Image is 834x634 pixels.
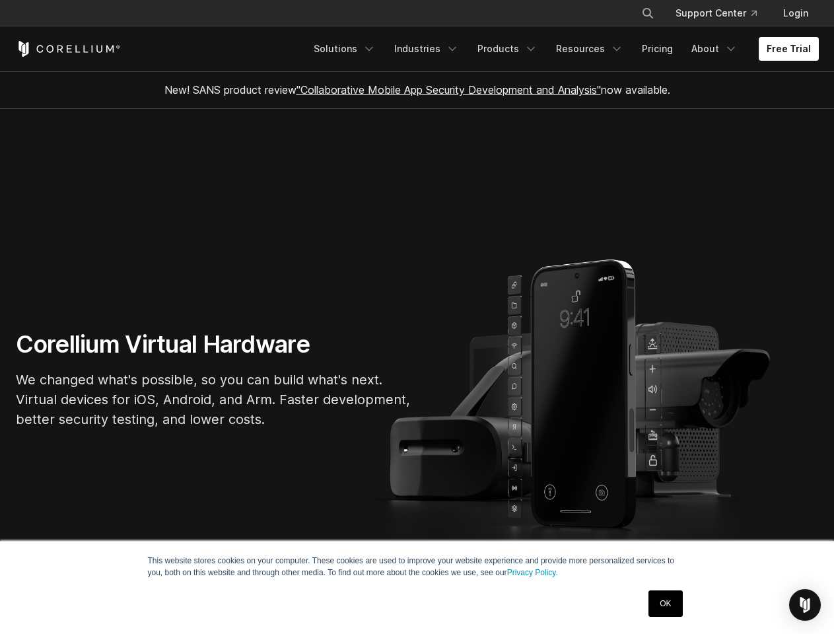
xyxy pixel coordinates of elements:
a: Resources [548,37,631,61]
a: Products [469,37,545,61]
a: Support Center [665,1,767,25]
a: Login [773,1,819,25]
a: Privacy Policy. [507,568,558,577]
a: Pricing [634,37,681,61]
a: Free Trial [759,37,819,61]
span: New! SANS product review now available. [164,83,670,96]
p: This website stores cookies on your computer. These cookies are used to improve your website expe... [148,555,687,579]
a: Industries [386,37,467,61]
p: We changed what's possible, so you can build what's next. Virtual devices for iOS, Android, and A... [16,370,412,429]
div: Navigation Menu [625,1,819,25]
a: Corellium Home [16,41,121,57]
a: OK [648,590,682,617]
div: Navigation Menu [306,37,819,61]
button: Search [636,1,660,25]
div: Open Intercom Messenger [789,589,821,621]
a: About [683,37,746,61]
h1: Corellium Virtual Hardware [16,330,412,359]
a: "Collaborative Mobile App Security Development and Analysis" [296,83,601,96]
a: Solutions [306,37,384,61]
